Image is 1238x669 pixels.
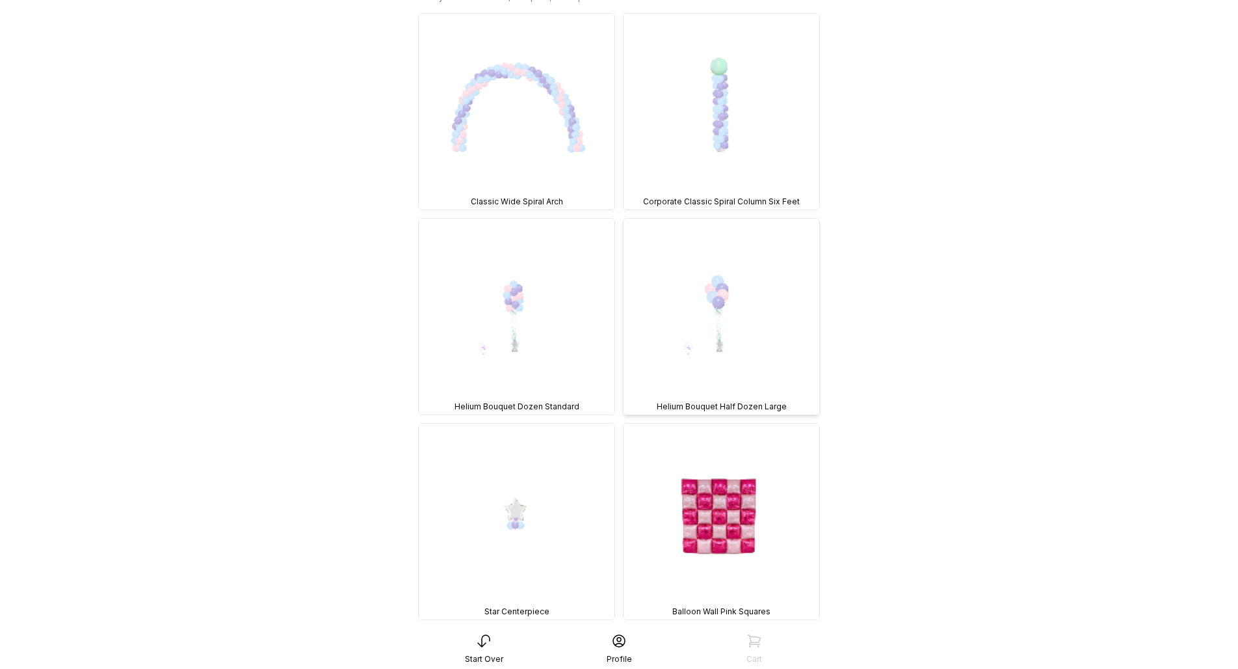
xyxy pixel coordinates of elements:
div: Cart [746,654,762,664]
span: Balloon Wall Pink Squares [672,607,770,617]
span: Star Centerpiece [484,607,549,617]
img: Add-ons, 3 Colors, Classic Wide Spiral Arch [419,14,614,210]
span: Helium Bouquet Dozen Standard [454,402,579,412]
img: Add-ons, 3 Colors, Helium Bouquet Half Dozen Large [624,219,819,415]
img: Add-ons, 3 Sizes, Balloon Wall Pink Squares [624,424,819,620]
span: Helium Bouquet Half Dozen Large [657,402,787,412]
div: Start Over [465,654,503,664]
span: Classic Wide Spiral Arch [471,197,563,207]
img: Add-ons, 3 Colors, Corporate Classic Spiral Column Six Feet [624,14,819,210]
div: Profile [607,654,632,664]
span: Corporate Classic Spiral Column Six Feet [643,197,800,207]
img: Add-ons, 3 Colors, Helium Bouquet Dozen Standard [419,219,614,415]
img: Add-ons, 3 Colors, Star Centerpiece [419,424,614,620]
